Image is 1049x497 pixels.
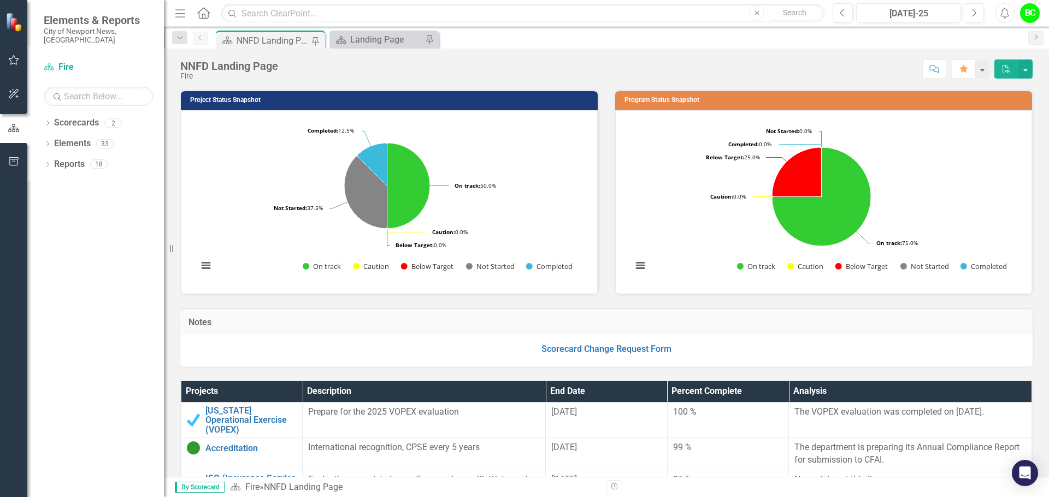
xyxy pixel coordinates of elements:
[794,441,1026,466] p: The department is preparing its Annual Compliance Report for submission to CFAI.
[344,156,387,229] path: Not Started, 3.
[455,182,496,189] text: 50.0%
[205,474,297,493] a: ISO (Insurance Service Office)
[787,261,823,271] button: Show Caution
[205,406,297,435] a: [US_STATE] Operational Exercise (VOPEX)
[551,406,577,417] span: [DATE]
[706,153,760,161] text: 25.0%
[432,228,468,236] text: 0.0%
[180,60,278,72] div: NNFD Landing Page
[205,444,297,453] a: Accreditation
[264,482,343,492] div: NNFD Landing Page
[54,158,85,171] a: Reports
[772,147,821,196] path: Below Target, 1.
[728,140,759,148] tspan: Completed:
[44,27,153,45] small: City of Newport News, [GEOGRAPHIC_DATA]
[794,406,1026,418] p: The VOPEX evaluation was completed on [DATE].
[274,204,307,212] tspan: Not Started:
[633,258,648,273] button: View chart menu, Chart
[308,406,540,418] p: Prepare for the 2025 VOPEX evaluation
[175,482,225,493] span: By Scorecard
[5,13,25,32] img: ClearPoint Strategy
[455,182,480,189] tspan: On track:
[308,127,338,134] tspan: Completed:
[673,474,783,486] div: 36 %
[1012,460,1038,486] div: Open Intercom Messenger
[767,5,822,21] button: Search
[728,140,771,148] text: 0.0%
[44,61,153,74] a: Fire
[526,261,573,271] button: Show Completed
[308,441,540,454] p: International recognition, CPSE every 5 years
[900,261,948,271] button: Show Not Started
[624,97,1027,104] h3: Program Status Snapshot
[856,3,961,23] button: [DATE]-25
[44,14,153,27] span: Elements & Reports
[551,474,577,484] span: [DATE]
[396,241,446,249] text: 0.0%
[710,193,733,200] tspan: Caution:
[766,127,812,135] text: 0.0%
[876,239,918,247] text: 75.0%
[551,442,577,452] span: [DATE]
[960,261,1007,271] button: Show Completed
[308,474,540,486] p: Evaluation completed every 5 years along with Waterworks
[772,147,871,246] path: On track, 3.
[673,406,783,418] div: 100 %
[1020,3,1040,23] button: BC
[766,127,799,135] tspan: Not Started:
[192,119,582,283] svg: Interactive chart
[54,137,91,150] a: Elements
[190,97,592,104] h3: Project Status Snapshot
[783,8,806,17] span: Search
[387,143,430,229] path: On track, 4.
[357,143,387,185] path: Completed, 1.
[627,119,1016,283] svg: Interactive chart
[673,441,783,454] div: 99 %
[308,127,354,134] text: 12.5%
[835,261,888,271] button: Show Below Target
[44,87,153,106] input: Search Below...
[710,193,746,200] text: 0.0%
[303,261,341,271] button: Show On track
[350,33,422,46] div: Landing Page
[911,261,949,271] text: Not Started
[96,139,114,148] div: 33
[432,228,455,236] tspan: Caution:
[706,153,744,161] tspan: Below Target:
[54,117,99,129] a: Scorecards
[221,4,824,23] input: Search ClearPoint...
[180,72,278,80] div: Fire
[245,482,260,492] a: Fire
[187,477,200,490] img: On Target
[198,258,214,273] button: View chart menu, Chart
[104,118,122,128] div: 2
[476,261,515,271] text: Not Started
[860,7,957,20] div: [DATE]-25
[401,261,454,271] button: Show Below Target
[876,239,902,247] tspan: On track:
[188,318,1024,327] h3: Notes
[466,261,514,271] button: Show Not Started
[627,119,1021,283] div: Chart. Highcharts interactive chart.
[396,241,434,249] tspan: Below Target:
[187,441,200,454] img: On Target
[737,261,775,271] button: Show On track
[192,119,586,283] div: Chart. Highcharts interactive chart.
[794,474,1026,486] p: No updates at this time.
[332,33,422,46] a: Landing Page
[90,160,108,169] div: 18
[274,204,323,212] text: 37.5%
[230,481,598,494] div: »
[541,344,671,354] a: Scorecard Change Request Form
[353,261,389,271] button: Show Caution
[237,34,309,47] div: NNFD Landing Page
[187,414,200,427] img: Completed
